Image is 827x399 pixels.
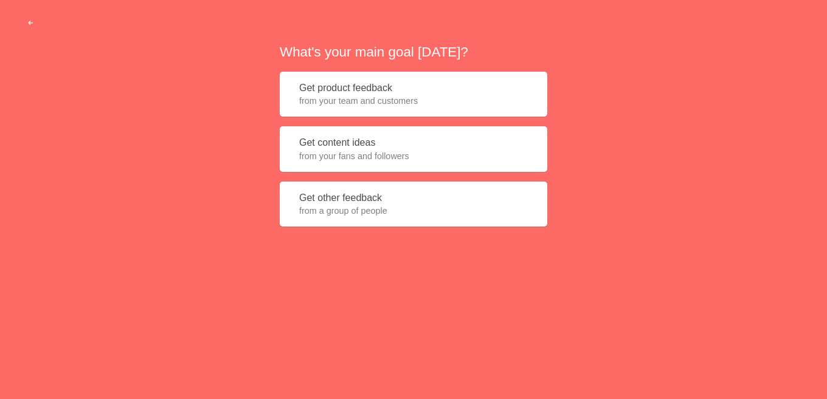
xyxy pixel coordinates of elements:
span: from your team and customers [299,95,528,107]
h2: What's your main goal [DATE]? [280,43,547,61]
button: Get product feedbackfrom your team and customers [280,72,547,117]
button: Get content ideasfrom your fans and followers [280,126,547,172]
button: Get other feedbackfrom a group of people [280,182,547,227]
span: from your fans and followers [299,150,528,162]
span: from a group of people [299,205,528,217]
